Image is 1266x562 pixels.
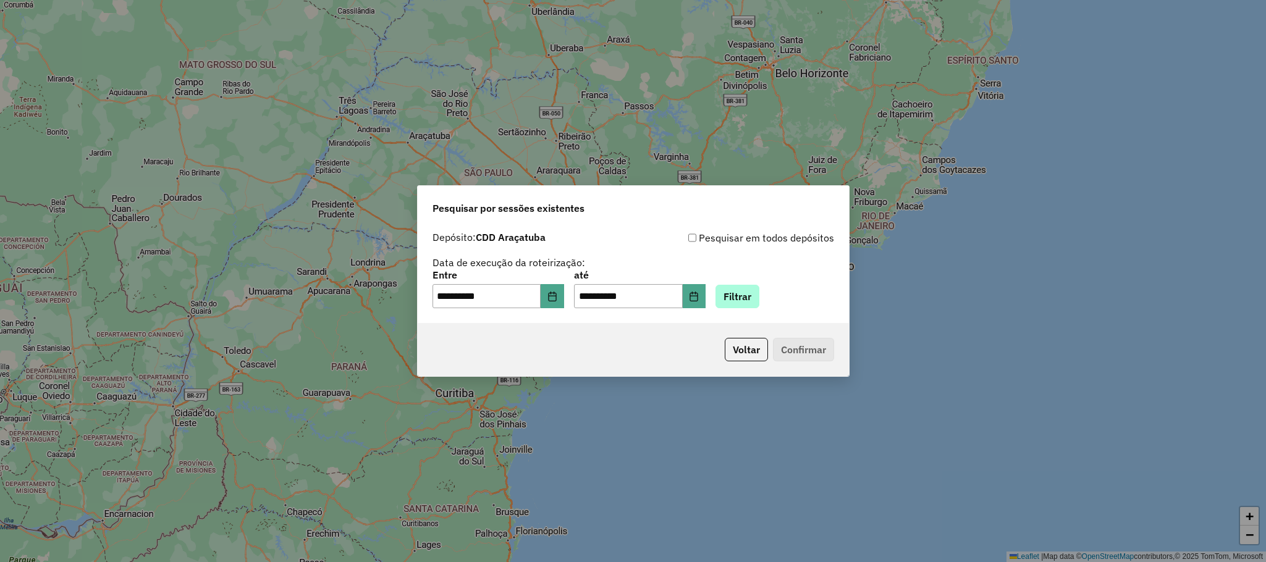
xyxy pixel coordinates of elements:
[433,267,564,282] label: Entre
[476,231,546,243] strong: CDD Araçatuba
[433,230,546,245] label: Depósito:
[433,255,585,270] label: Data de execução da roteirização:
[541,284,564,309] button: Choose Date
[715,285,759,308] button: Filtrar
[433,201,584,216] span: Pesquisar por sessões existentes
[574,267,706,282] label: até
[683,284,706,309] button: Choose Date
[633,230,834,245] div: Pesquisar em todos depósitos
[725,338,768,361] button: Voltar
